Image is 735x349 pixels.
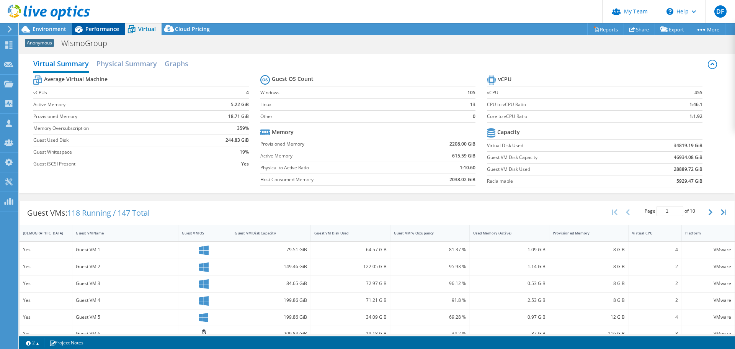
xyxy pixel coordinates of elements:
div: Guest VM 2 [76,262,175,271]
b: 0 [473,113,475,120]
span: Performance [85,25,119,33]
div: 8 GiB [553,262,625,271]
b: 1:1.92 [689,113,702,120]
b: Average Virtual Machine [44,75,108,83]
div: 209.84 GiB [235,329,307,338]
label: Guest iSCSI Present [33,160,197,168]
b: 5.22 GiB [231,101,249,108]
div: 81.37 % [394,246,466,254]
div: 95.93 % [394,262,466,271]
div: VMware [685,296,731,305]
b: 1:46.1 [689,101,702,108]
a: Reports [587,23,624,35]
div: Guest VM Disk Capacity [235,231,298,236]
a: 2 [21,338,44,347]
b: 105 [467,89,475,97]
a: Export [655,23,690,35]
div: 8 GiB [553,279,625,288]
div: 8 GiB [553,246,625,254]
span: Virtual [138,25,156,33]
div: 149.46 GiB [235,262,307,271]
svg: \n [666,8,673,15]
span: Anonymous [25,39,54,47]
b: 2038.02 GiB [449,176,475,184]
b: 19% [240,148,249,156]
div: 79.51 GiB [235,246,307,254]
div: Yes [23,313,69,321]
div: VMware [685,246,731,254]
div: 87 GiB [473,329,546,338]
span: DF [714,5,727,18]
div: 116 GiB [553,329,625,338]
div: 34.09 GiB [314,313,387,321]
h2: Graphs [165,56,188,71]
div: 0.53 GiB [473,279,546,288]
div: Guest VM 6 [76,329,175,338]
div: Yes [23,296,69,305]
span: Page of [645,206,695,216]
div: 2 [632,279,678,288]
div: 19.18 GiB [314,329,387,338]
div: VMware [685,262,731,271]
a: More [690,23,725,35]
label: Reclaimable [487,177,628,185]
div: 69.28 % [394,313,466,321]
label: Active Memory [260,152,408,160]
b: 615.59 GiB [452,152,475,160]
div: Provisioned Memory [553,231,616,236]
div: 2 [632,296,678,305]
div: Yes [23,246,69,254]
div: [DEMOGRAPHIC_DATA] [23,231,59,236]
div: Guest VM 4 [76,296,175,305]
label: Guest Whitespace [33,148,197,156]
label: Guest VM Disk Capacity [487,154,628,161]
b: 2208.00 GiB [449,140,475,148]
div: 96.12 % [394,279,466,288]
div: 2 [632,262,678,271]
div: 4 [632,313,678,321]
div: Guest VM 3 [76,279,175,288]
div: 72.97 GiB [314,279,387,288]
div: 64.57 GiB [314,246,387,254]
div: Platform [685,231,722,236]
div: Guest VMs: [20,201,157,225]
label: vCPUs [33,89,197,97]
b: Yes [241,160,249,168]
b: 244.83 GiB [225,136,249,144]
div: 8 GiB [553,296,625,305]
div: Guest VM OS [182,231,218,236]
div: 1.09 GiB [473,246,546,254]
div: 122.05 GiB [314,262,387,271]
label: Host Consumed Memory [260,176,408,184]
b: Capacity [497,128,520,136]
b: 13 [470,101,475,108]
b: 4 [246,89,249,97]
div: Yes [23,279,69,288]
div: 2.53 GiB [473,296,546,305]
div: Guest VM Disk Used [314,231,377,236]
div: Guest VM Name [76,231,165,236]
div: Guest VM 5 [76,313,175,321]
label: Provisioned Memory [260,140,408,148]
label: Guest Used Disk [33,136,197,144]
div: Guest VM 1 [76,246,175,254]
span: Cloud Pricing [175,25,210,33]
div: 12 GiB [553,313,625,321]
label: vCPU [487,89,653,97]
label: Core to vCPU Ratio [487,113,653,120]
div: VMware [685,279,731,288]
b: Memory [272,128,294,136]
a: Share [624,23,655,35]
label: CPU to vCPU Ratio [487,101,653,108]
b: 5929.47 GiB [676,177,702,185]
h1: WismoGroup [58,39,119,48]
div: VMware [685,329,731,338]
b: Guest OS Count [272,75,314,83]
div: 91.8 % [394,296,466,305]
span: Environment [33,25,66,33]
b: 1:10.60 [460,164,475,172]
b: 455 [694,89,702,97]
div: 8 [632,329,678,338]
div: Guest VM % Occupancy [394,231,457,236]
b: 359% [237,125,249,132]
